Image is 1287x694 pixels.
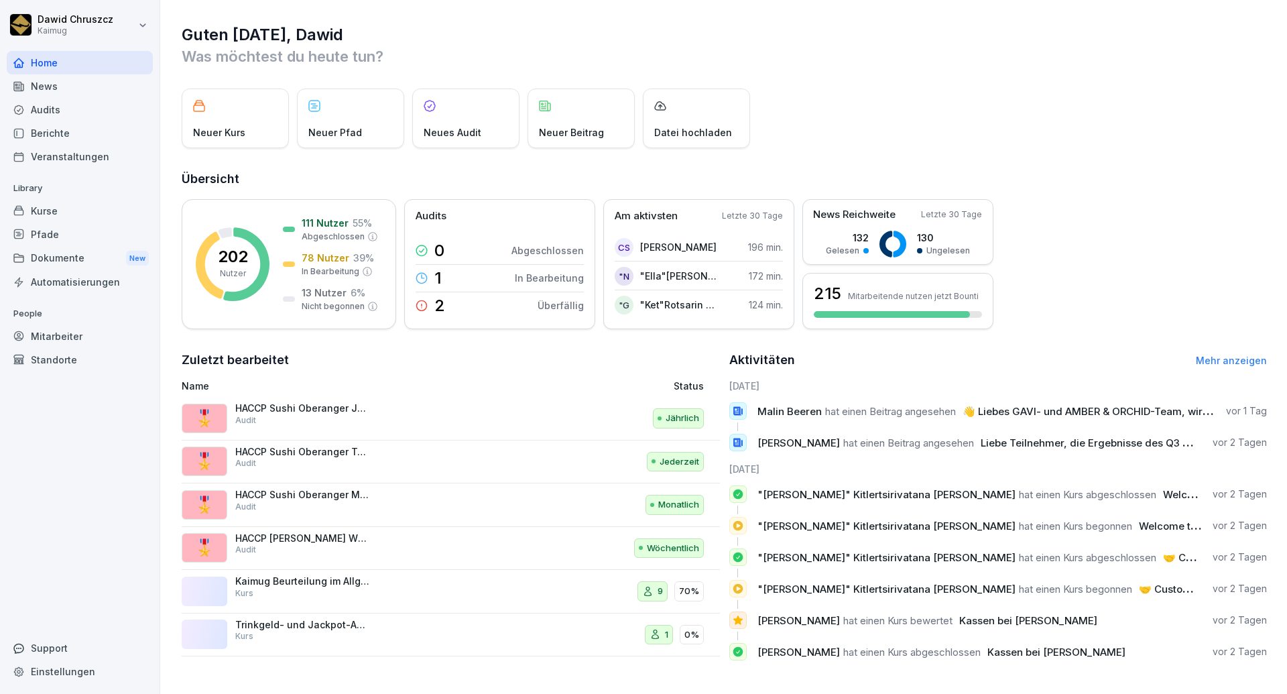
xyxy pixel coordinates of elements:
p: 172 min. [749,269,783,283]
h6: [DATE] [729,462,1268,476]
p: Abgeschlossen [302,231,365,243]
span: Welcome to GAVI🍔​ [1139,520,1236,532]
a: Veranstaltungen [7,145,153,168]
p: Neuer Beitrag [539,125,604,139]
p: Audit [235,544,256,556]
p: Audit [235,457,256,469]
a: 🎖️HACCP [PERSON_NAME] WÖCHENTLICHAuditWöchentlich [182,527,720,571]
p: 202 [218,249,248,265]
p: Audit [235,414,256,426]
p: Neuer Pfad [308,125,362,139]
p: 70% [679,585,699,598]
a: Kurse [7,199,153,223]
div: "G [615,296,633,314]
div: Dokumente [7,246,153,271]
a: 🎖️HACCP Sushi Oberanger MONATLICHAuditMonatlich [182,483,720,527]
p: [PERSON_NAME] [640,240,717,254]
p: vor 2 Tagen [1213,582,1267,595]
p: 132 [826,231,869,245]
a: Mehr anzeigen [1196,355,1267,366]
p: 55 % [353,216,372,230]
span: hat einen Kurs bewertet [843,614,953,627]
span: [PERSON_NAME] [757,437,840,449]
a: News [7,74,153,98]
p: 196 min. [748,240,783,254]
span: Malin Beeren [757,405,822,418]
p: HACCP Sushi Oberanger JÄHRLICH [235,402,369,414]
p: Kurs [235,587,253,599]
span: Kassen bei [PERSON_NAME] [987,646,1125,658]
span: hat einen Beitrag angesehen [843,437,974,449]
p: Trinkgeld- und Jackpot-Ausschüttung [235,619,369,631]
p: In Bearbeitung [515,271,584,285]
div: "N [615,267,633,286]
p: 1 [434,270,442,286]
p: Mitarbeitende nutzen jetzt Bounti [848,291,979,301]
p: 1 [665,628,668,642]
p: Neues Audit [424,125,481,139]
span: hat einen Kurs abgeschlossen [1019,488,1156,501]
h2: Aktivitäten [729,351,795,369]
p: 🎖️ [194,536,214,560]
span: "[PERSON_NAME]" Kitlertsirivatana [PERSON_NAME] [757,488,1016,501]
p: 39 % [353,251,374,265]
p: People [7,303,153,325]
p: vor 2 Tagen [1213,614,1267,627]
span: [PERSON_NAME] [757,614,840,627]
p: Library [7,178,153,199]
div: New [126,251,149,266]
p: vor 1 Tag [1226,404,1267,418]
p: 🎖️ [194,449,214,473]
a: Berichte [7,121,153,145]
p: Am aktivsten [615,209,678,224]
a: Einstellungen [7,660,153,683]
h2: Zuletzt bearbeitet [182,351,720,369]
p: 0% [684,628,699,642]
p: 🎖️ [194,406,214,430]
p: vor 2 Tagen [1213,487,1267,501]
a: Standorte [7,348,153,371]
p: Überfällig [538,298,584,312]
p: Wöchentlich [647,542,699,555]
p: 2 [434,298,445,314]
p: Jederzeit [660,455,699,469]
p: "Ket"Rotsarin Gerhauser [640,298,717,312]
p: Name [182,379,519,393]
p: Datei hochladen [654,125,732,139]
h6: [DATE] [729,379,1268,393]
h1: Guten [DATE], Dawid [182,24,1267,46]
p: 78 Nutzer [302,251,349,265]
p: vor 2 Tagen [1213,436,1267,449]
a: 🎖️HACCP Sushi Oberanger TÄGLICHAuditJederzeit [182,441,720,484]
span: hat einen Kurs begonnen [1019,520,1132,532]
p: Kurs [235,630,253,642]
p: Letzte 30 Tage [921,209,982,221]
p: vor 2 Tagen [1213,645,1267,658]
a: Home [7,51,153,74]
p: Gelesen [826,245,859,257]
p: HACCP Sushi Oberanger TÄGLICH [235,446,369,458]
p: Ungelesen [926,245,970,257]
p: News Reichweite [813,207,896,223]
a: Automatisierungen [7,270,153,294]
span: [PERSON_NAME] [757,646,840,658]
span: hat einen Kurs abgeschlossen [1019,551,1156,564]
p: Nicht begonnen [302,300,365,312]
a: Audits [7,98,153,121]
a: Pfade [7,223,153,246]
span: hat einen Kurs abgeschlossen [843,646,981,658]
div: CS [615,238,633,257]
span: hat einen Beitrag angesehen [825,405,956,418]
span: Kassen bei [PERSON_NAME] [959,614,1097,627]
p: Kaimug [38,26,113,36]
span: "[PERSON_NAME]" Kitlertsirivatana [PERSON_NAME] [757,551,1016,564]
